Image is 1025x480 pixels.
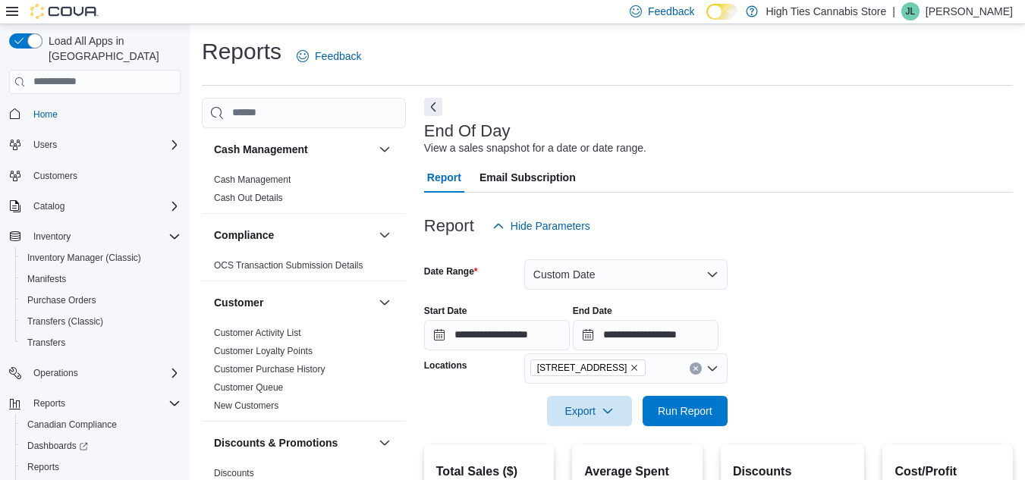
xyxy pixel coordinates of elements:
h3: Compliance [214,227,274,243]
button: Manifests [15,268,187,290]
button: Reports [15,456,187,478]
button: Hide Parameters [486,211,596,241]
button: Users [3,134,187,155]
span: Catalog [33,200,64,212]
input: Press the down key to open a popover containing a calendar. [424,320,570,350]
div: View a sales snapshot for a date or date range. [424,140,646,156]
button: Inventory Manager (Classic) [15,247,187,268]
a: Canadian Compliance [21,416,123,434]
button: Custom Date [524,259,728,290]
span: Reports [33,397,65,409]
button: Users [27,136,63,154]
a: New Customers [214,400,278,411]
span: Users [33,139,57,151]
span: Inventory Manager (Classic) [21,249,181,267]
span: Load All Apps in [GEOGRAPHIC_DATA] [42,33,181,64]
span: New Customers [214,400,278,412]
span: Canadian Compliance [27,419,117,431]
a: Customer Purchase History [214,364,325,375]
a: Customer Activity List [214,328,301,338]
span: Feedback [648,4,694,19]
button: Discounts & Promotions [376,434,394,452]
span: Operations [33,367,78,379]
a: Home [27,105,64,124]
span: Customer Loyalty Points [214,345,313,357]
span: Manifests [21,270,181,288]
span: Customer Queue [214,381,283,394]
button: Run Report [643,396,728,426]
div: Compliance [202,256,406,281]
a: Cash Management [214,174,291,185]
span: Inventory [27,227,181,246]
button: Transfers (Classic) [15,311,187,332]
button: Cash Management [376,140,394,158]
button: Transfers [15,332,187,353]
a: Customers [27,167,83,185]
span: Purchase Orders [27,294,96,306]
span: Cash Management [214,174,291,186]
span: Reports [27,461,59,473]
h3: End Of Day [424,122,511,140]
span: Home [27,105,181,124]
span: Run Report [658,403,712,419]
span: Operations [27,364,181,382]
span: Transfers [21,334,181,352]
button: Compliance [376,226,394,244]
span: Inventory Manager (Classic) [27,252,141,264]
input: Dark Mode [706,4,738,20]
a: Discounts [214,468,254,478]
label: Start Date [424,305,467,317]
div: Cash Management [202,171,406,213]
span: Transfers [27,337,65,349]
h1: Reports [202,36,281,67]
button: Clear input [690,362,702,375]
a: Inventory Manager (Classic) [21,249,147,267]
p: High Ties Cannabis Store [766,2,886,20]
button: Discounts & Promotions [214,435,373,450]
button: Reports [3,393,187,414]
div: Customer [202,324,406,421]
button: Inventory [3,226,187,247]
span: Customers [33,170,77,182]
span: Dashboards [27,440,88,452]
span: JL [906,2,916,20]
span: Reports [27,394,181,413]
button: Purchase Orders [15,290,187,311]
button: Customer [214,295,373,310]
a: Cash Out Details [214,193,283,203]
button: Catalog [3,196,187,217]
span: 825 Notre Dame St. [530,359,646,376]
a: Manifests [21,270,72,288]
button: Compliance [214,227,373,243]
a: Feedback [291,41,367,71]
span: Catalog [27,197,181,215]
button: Customer [376,293,394,312]
a: Customer Loyalty Points [214,346,313,356]
img: Cova [30,4,99,19]
button: Remove 825 Notre Dame St. from selection in this group [630,363,639,372]
span: Hide Parameters [511,218,590,234]
a: Transfers (Classic) [21,312,109,331]
button: Inventory [27,227,77,246]
a: Dashboards [21,437,94,455]
div: John Levac [901,2,920,20]
a: Customer Queue [214,382,283,393]
h3: Report [424,217,474,235]
input: Press the down key to open a popover containing a calendar. [573,320,718,350]
button: Reports [27,394,71,413]
a: OCS Transaction Submission Details [214,260,363,271]
button: Home [3,103,187,125]
span: Cash Out Details [214,192,283,204]
a: Dashboards [15,435,187,456]
p: | [892,2,895,20]
span: Feedback [315,49,361,64]
span: Discounts [214,467,254,479]
span: Transfers (Classic) [21,312,181,331]
span: Inventory [33,231,71,243]
span: Export [556,396,623,426]
button: Cash Management [214,142,373,157]
label: Locations [424,359,467,372]
span: Transfers (Classic) [27,315,103,328]
label: End Date [573,305,612,317]
button: Customers [3,165,187,187]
